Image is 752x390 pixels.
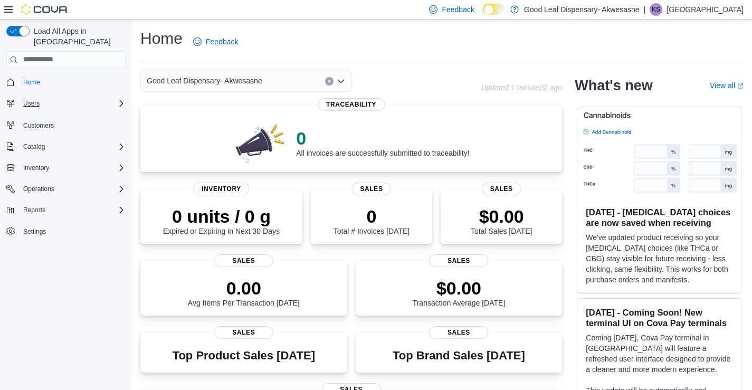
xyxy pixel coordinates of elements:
[23,206,45,214] span: Reports
[524,3,640,16] p: Good Leaf Dispensary- Akwesasne
[471,206,532,227] p: $0.00
[2,160,130,175] button: Inventory
[575,77,652,94] h2: What's new
[296,128,469,157] div: All invoices are successfully submitted to traceability!
[429,254,488,267] span: Sales
[413,278,506,307] div: Transaction Average [DATE]
[19,140,126,153] span: Catalog
[2,96,130,111] button: Users
[442,4,474,15] span: Feedback
[23,99,40,108] span: Users
[337,77,345,85] button: Open list of options
[19,204,50,216] button: Reports
[644,3,646,16] p: |
[737,83,744,89] svg: External link
[482,183,521,195] span: Sales
[23,164,49,172] span: Inventory
[19,183,59,195] button: Operations
[163,206,280,235] div: Expired or Expiring in Next 30 Days
[163,206,280,227] p: 0 units / 0 g
[429,326,488,339] span: Sales
[214,254,273,267] span: Sales
[19,161,53,174] button: Inventory
[650,3,662,16] div: Karlee Square
[483,4,505,15] input: Dark Mode
[23,121,54,130] span: Customers
[206,36,238,47] span: Feedback
[2,182,130,196] button: Operations
[214,326,273,339] span: Sales
[6,70,126,267] nav: Complex example
[2,139,130,154] button: Catalog
[19,225,50,238] a: Settings
[19,76,44,89] a: Home
[189,31,242,52] a: Feedback
[19,75,126,89] span: Home
[2,117,130,132] button: Customers
[188,278,300,299] p: 0.00
[147,74,262,87] span: Good Leaf Dispensary- Akwesasne
[193,183,250,195] span: Inventory
[667,3,744,16] p: [GEOGRAPHIC_DATA]
[19,204,126,216] span: Reports
[19,118,126,131] span: Customers
[586,332,732,375] p: Coming [DATE], Cova Pay terminal in [GEOGRAPHIC_DATA] will feature a refreshed user interface des...
[19,161,126,174] span: Inventory
[334,206,410,227] p: 0
[481,83,562,92] p: Updated 1 minute(s) ago
[19,183,126,195] span: Operations
[23,185,54,193] span: Operations
[413,278,506,299] p: $0.00
[19,119,58,132] a: Customers
[23,78,40,87] span: Home
[334,206,410,235] div: Total # Invoices [DATE]
[652,3,660,16] span: KS
[233,121,288,164] img: 0
[471,206,532,235] div: Total Sales [DATE]
[19,225,126,238] span: Settings
[188,278,300,307] div: Avg Items Per Transaction [DATE]
[325,77,334,85] button: Clear input
[23,142,45,151] span: Catalog
[586,232,732,285] p: We've updated product receiving so your [MEDICAL_DATA] choices (like THCa or CBG) stay visible fo...
[140,28,183,49] h1: Home
[710,81,744,90] a: View allExternal link
[2,203,130,217] button: Reports
[19,140,49,153] button: Catalog
[2,74,130,90] button: Home
[30,26,126,47] span: Load All Apps in [GEOGRAPHIC_DATA]
[19,97,126,110] span: Users
[23,227,46,236] span: Settings
[173,349,315,362] h3: Top Product Sales [DATE]
[21,4,69,15] img: Cova
[352,183,392,195] span: Sales
[318,98,385,111] span: Traceability
[2,224,130,239] button: Settings
[393,349,525,362] h3: Top Brand Sales [DATE]
[586,307,732,328] h3: [DATE] - Coming Soon! New terminal UI on Cova Pay terminals
[19,97,44,110] button: Users
[296,128,469,149] p: 0
[586,207,732,228] h3: [DATE] - [MEDICAL_DATA] choices are now saved when receiving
